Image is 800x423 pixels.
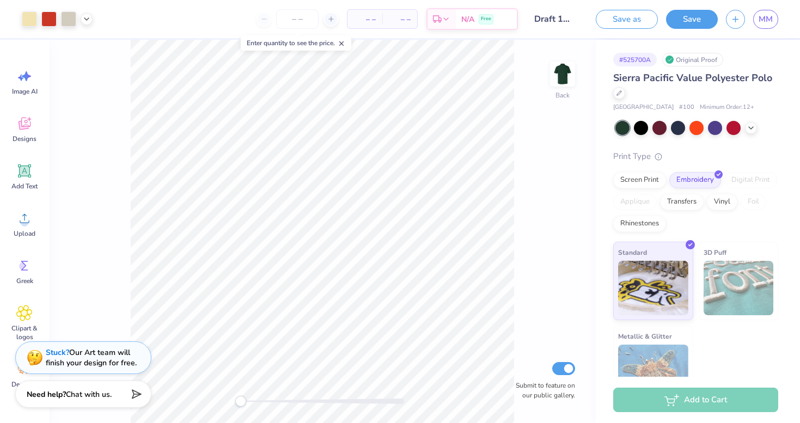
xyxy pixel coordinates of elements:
[11,380,38,389] span: Decorate
[741,194,766,210] div: Foil
[662,53,723,66] div: Original Proof
[759,13,773,26] span: MM
[618,345,688,399] img: Metallic & Glitter
[16,277,33,285] span: Greek
[700,103,754,112] span: Minimum Order: 12 +
[666,10,718,29] button: Save
[555,90,570,100] div: Back
[46,347,69,358] strong: Stuck?
[704,247,726,258] span: 3D Puff
[481,15,491,23] span: Free
[235,396,246,407] div: Accessibility label
[241,35,351,51] div: Enter quantity to see the price.
[669,172,721,188] div: Embroidery
[14,229,35,238] span: Upload
[354,14,376,25] span: – –
[724,172,777,188] div: Digital Print
[613,216,666,232] div: Rhinestones
[618,261,688,315] img: Standard
[596,10,658,29] button: Save as
[613,53,657,66] div: # 525700A
[613,150,778,163] div: Print Type
[461,14,474,25] span: N/A
[552,63,573,85] img: Back
[704,261,774,315] img: 3D Puff
[613,71,772,84] span: Sierra Pacific Value Polyester Polo
[13,134,36,143] span: Designs
[660,194,704,210] div: Transfers
[27,389,66,400] strong: Need help?
[613,194,657,210] div: Applique
[66,389,112,400] span: Chat with us.
[510,381,575,400] label: Submit to feature on our public gallery.
[753,10,778,29] a: MM
[46,347,137,368] div: Our Art team will finish your design for free.
[679,103,694,112] span: # 100
[11,182,38,191] span: Add Text
[389,14,411,25] span: – –
[618,247,647,258] span: Standard
[12,87,38,96] span: Image AI
[618,330,672,342] span: Metallic & Glitter
[707,194,737,210] div: Vinyl
[276,9,319,29] input: – –
[526,8,579,30] input: Untitled Design
[613,172,666,188] div: Screen Print
[613,103,674,112] span: [GEOGRAPHIC_DATA]
[7,324,42,341] span: Clipart & logos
